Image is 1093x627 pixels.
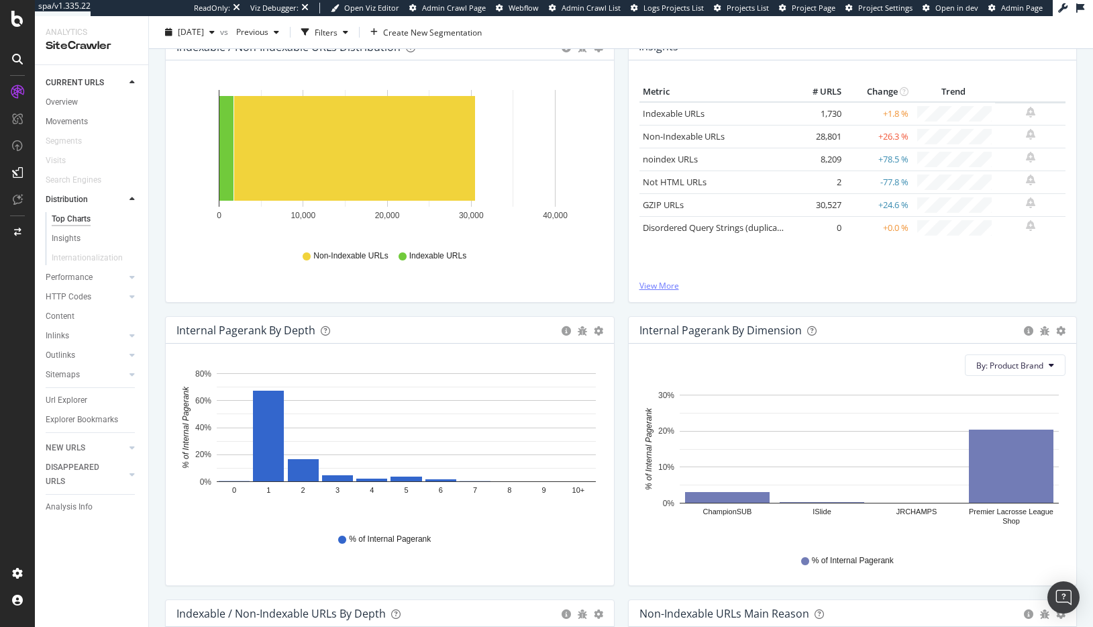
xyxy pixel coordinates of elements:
td: +1.8 % [845,102,912,126]
div: gear [594,326,603,336]
span: % of Internal Pagerank [812,555,894,567]
a: Project Page [779,3,835,13]
a: CURRENT URLS [46,76,125,90]
th: Trend [912,82,995,102]
button: [DATE] [160,21,220,43]
div: Search Engines [46,173,101,187]
div: circle-info [562,326,571,336]
th: Change [845,82,912,102]
div: bell-plus [1026,220,1035,231]
svg: A chart. [176,82,598,238]
div: bug [1040,326,1049,336]
button: Filters [296,21,354,43]
div: circle-info [1024,610,1033,619]
span: Admin Page [1001,3,1043,13]
text: 1 [266,487,270,495]
span: Open in dev [935,3,978,13]
td: +0.0 % [845,216,912,239]
text: 30% [658,391,674,400]
text: 0 [217,211,221,220]
div: Analytics [46,27,138,38]
td: -77.8 % [845,171,912,193]
div: NEW URLS [46,441,85,455]
text: ChampionSUB [702,508,751,516]
a: Analysis Info [46,500,139,514]
a: Visits [46,154,79,168]
a: Performance [46,271,125,285]
td: 8,209 [791,148,845,171]
text: 2 [301,487,305,495]
text: 30,000 [459,211,484,220]
button: Previous [231,21,284,43]
div: bell-plus [1026,197,1035,208]
span: Previous [231,26,268,38]
td: 28,801 [791,125,845,148]
text: % of Internal Pagerank [181,386,191,469]
div: Url Explorer [46,393,87,407]
text: 20% [658,427,674,436]
span: Admin Crawl Page [422,3,486,13]
div: Visits [46,154,66,168]
div: Explorer Bookmarks [46,413,118,427]
text: 0% [200,477,212,487]
div: ReadOnly: [194,3,230,13]
text: 9 [542,487,546,495]
text: ISlide [813,508,831,516]
a: Not HTML URLs [643,176,707,188]
a: Webflow [496,3,539,13]
div: Non-Indexable URLs Main Reason [639,607,809,620]
svg: A chart. [176,365,598,521]
div: Open Intercom Messenger [1047,581,1080,614]
div: Movements [46,115,88,129]
a: Indexable URLs [643,107,705,119]
div: Internal Pagerank By Dimension [639,324,802,337]
text: JRCHAMPS [896,508,937,516]
td: +78.5 % [845,148,912,171]
text: 10,000 [291,211,315,220]
a: Admin Crawl List [549,3,621,13]
a: noindex URLs [643,153,698,165]
div: Filters [315,26,337,38]
a: Open Viz Editor [331,3,399,13]
div: HTTP Codes [46,290,91,304]
div: Top Charts [52,212,91,226]
span: Non-Indexable URLs [313,250,388,262]
span: 2025 Aug. 13th [178,26,204,38]
text: 60% [195,396,211,405]
span: vs [220,26,231,38]
a: Content [46,309,139,324]
a: Internationalization [52,251,136,265]
div: SiteCrawler [46,38,138,54]
a: Admin Page [988,3,1043,13]
a: Admin Crawl Page [409,3,486,13]
div: bell-plus [1026,107,1035,117]
text: 5 [404,487,408,495]
text: 10+ [572,487,585,495]
div: Sitemaps [46,368,80,382]
text: 10% [658,463,674,472]
div: Analysis Info [46,500,93,514]
text: 6 [439,487,443,495]
span: Webflow [509,3,539,13]
div: Internal Pagerank by Depth [176,324,315,337]
span: Indexable URLs [409,250,466,262]
td: 0 [791,216,845,239]
a: Project Settings [845,3,913,13]
div: Distribution [46,193,88,207]
div: A chart. [639,387,1061,542]
text: 4 [370,487,374,495]
div: Content [46,309,74,324]
div: Performance [46,271,93,285]
div: gear [1056,610,1065,619]
a: Search Engines [46,173,115,187]
span: Project Settings [858,3,913,13]
button: By: Product Brand [965,354,1065,376]
a: HTTP Codes [46,290,125,304]
th: # URLS [791,82,845,102]
text: Premier Lacrosse League [969,508,1053,516]
div: circle-info [562,610,571,619]
text: 40,000 [543,211,568,220]
a: Segments [46,134,95,148]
